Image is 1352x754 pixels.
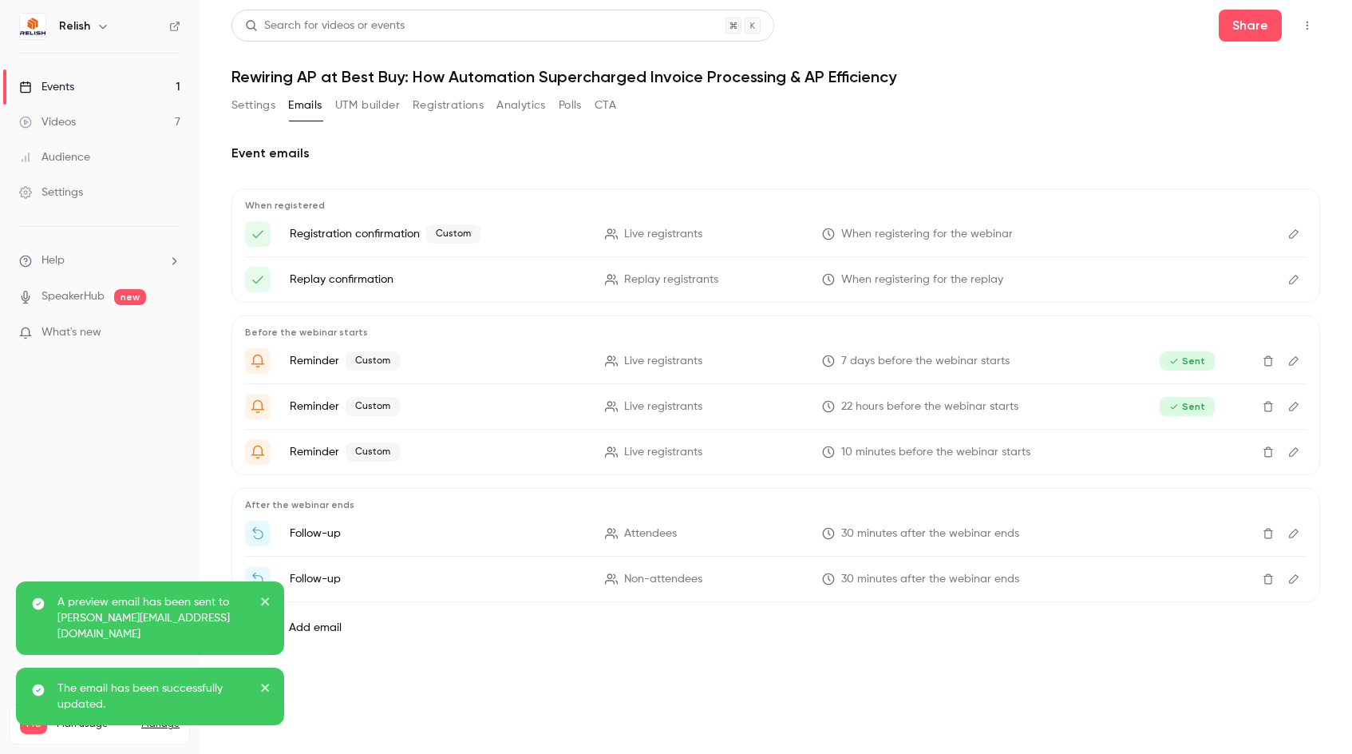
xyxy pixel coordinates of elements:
button: Delete [1255,439,1281,465]
li: Success, {{ registrant_first_name }}! [245,221,1307,247]
span: Live registrants [624,444,702,461]
div: Videos [19,114,76,130]
span: Sent [1160,397,1215,416]
p: Follow-up [290,526,586,542]
span: new [114,289,146,305]
p: Reminder [290,397,586,416]
button: Edit [1281,566,1307,592]
span: Live registrants [624,353,702,370]
li: Thanks for attending {{ event_name }} [245,521,1307,546]
span: 22 hours before the webinar starts [841,399,1018,415]
li: Here's your access link to {{ event_name }}! [245,267,1307,292]
span: Custom [426,224,480,244]
h1: Rewiring AP at Best Buy: How Automation Supercharged Invoice Processing & AP Efficiency [231,67,1320,86]
img: Relish [20,14,45,39]
button: Polls [559,93,582,118]
span: 7 days before the webinar starts [841,353,1010,370]
p: The email has been successfully updated. [57,681,249,712]
p: Reminder [290,351,586,371]
span: 10 minutes before the webinar starts [841,444,1030,461]
li: This Time Next Week! [245,348,1307,374]
p: A preview email has been sent to [PERSON_NAME][EMAIL_ADDRESS][DOMAIN_NAME] [57,594,249,642]
button: Analytics [496,93,546,118]
button: Edit [1281,439,1307,465]
span: When registering for the replay [841,272,1003,288]
button: CTA [595,93,616,118]
p: When registered [245,199,1307,212]
button: close [260,681,271,700]
h6: Relish [59,18,90,34]
p: Reminder [290,442,586,462]
li: Watch the replay of {{ event_name }} [245,566,1307,592]
button: Edit [1281,394,1307,419]
button: Edit [1281,521,1307,546]
p: Follow-up [290,571,586,587]
div: Settings [19,185,83,200]
button: Edit [1281,348,1307,374]
span: Custom [346,351,400,371]
span: Live registrants [624,399,702,415]
div: Events [19,79,74,95]
button: Edit [1281,267,1307,292]
span: Non-attendees [624,571,702,588]
label: Add email [289,620,342,636]
button: close [260,594,271,613]
li: See You in Less Than 24 Hours [245,394,1307,419]
button: Delete [1255,521,1281,546]
div: Audience [19,149,90,165]
a: SpeakerHub [42,288,105,305]
button: UTM builder [335,93,400,118]
button: Emails [288,93,322,118]
span: Custom [346,397,400,416]
span: When registering for the webinar [841,226,1013,243]
span: 30 minutes after the webinar ends [841,526,1019,542]
span: Replay registrants [624,272,718,288]
span: Attendees [624,526,677,542]
h2: Event emails [231,144,1320,163]
button: Registrations [413,93,484,118]
span: Sent [1160,351,1215,371]
li: help-dropdown-opener [19,252,180,269]
button: Delete [1255,394,1281,419]
button: Delete [1255,348,1281,374]
p: Registration confirmation [290,224,586,244]
p: After the webinar ends [245,498,1307,511]
span: What's new [42,324,101,341]
iframe: Noticeable Trigger [161,326,180,340]
span: 30 minutes after the webinar ends [841,571,1019,588]
button: Delete [1255,566,1281,592]
div: Search for videos or events [245,18,405,34]
li: {{ registrant_first_name }}, Join Us Live! [245,439,1307,465]
button: Settings [231,93,275,118]
span: Help [42,252,65,269]
span: Live registrants [624,226,702,243]
p: Before the webinar starts [245,326,1307,339]
button: Edit [1281,221,1307,247]
button: Share [1219,10,1282,42]
p: Replay confirmation [290,272,586,288]
span: Custom [346,442,400,462]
